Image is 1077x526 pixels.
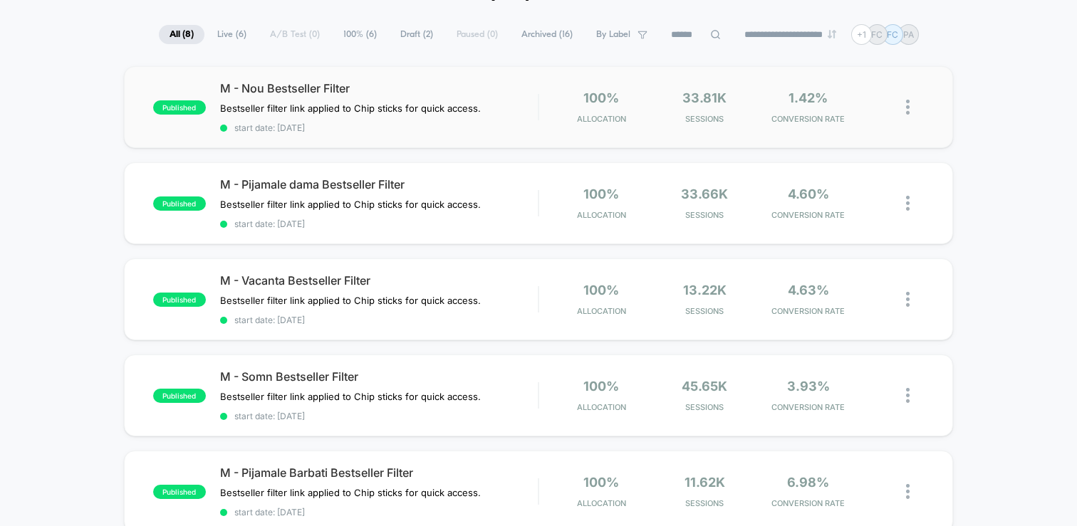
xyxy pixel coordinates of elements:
span: start date: [DATE] [220,411,538,421]
img: close [906,388,910,403]
span: 33.66k [681,186,728,201]
span: published [153,196,206,211]
span: By Label [596,29,630,40]
span: 100% [583,379,619,394]
span: M - Pijamale Barbati Bestseller Filter [220,465,538,480]
span: start date: [DATE] [220,219,538,229]
img: close [906,196,910,211]
span: Bestseller filter link applied to Chip sticks for quick access. [220,102,481,114]
span: Bestseller filter link applied to Chip sticks for quick access. [220,487,481,498]
span: Allocation [577,306,626,316]
span: published [153,293,206,307]
span: Sessions [657,114,753,124]
span: Sessions [657,306,753,316]
span: CONVERSION RATE [760,210,856,220]
span: M - Vacanta Bestseller Filter [220,273,538,288]
span: Sessions [657,402,753,412]
span: M - Nou Bestseller Filter [220,81,538,95]
span: 45.65k [682,379,727,394]
span: 1.42% [789,90,828,105]
span: M - Pijamale dama Bestseller Filter [220,177,538,191]
span: start date: [DATE] [220,315,538,325]
span: Archived ( 16 ) [511,25,583,44]
span: CONVERSION RATE [760,306,856,316]
span: Bestseller filter link applied to Chip sticks for quick access. [220,295,481,306]
span: 100% ( 6 ) [333,25,387,44]
span: All ( 8 ) [159,25,204,44]
span: Allocation [577,402,626,412]
span: 3.93% [787,379,830,394]
div: + 1 [851,24,872,45]
p: FC [887,29,898,40]
span: Sessions [657,498,753,508]
span: 100% [583,90,619,105]
span: 11.62k [685,475,725,490]
span: 100% [583,186,619,201]
p: FC [871,29,883,40]
span: Allocation [577,210,626,220]
span: published [153,389,206,403]
span: CONVERSION RATE [760,114,856,124]
span: start date: [DATE] [220,122,538,133]
span: published [153,100,206,115]
span: CONVERSION RATE [760,498,856,508]
img: close [906,484,910,499]
span: 100% [583,283,619,298]
span: Allocation [577,114,626,124]
span: CONVERSION RATE [760,402,856,412]
span: 6.98% [787,475,829,490]
span: Allocation [577,498,626,508]
p: PA [903,29,914,40]
img: end [828,30,836,38]
span: 4.60% [788,186,829,201]
img: close [906,292,910,307]
span: 33.81k [682,90,727,105]
span: 100% [583,475,619,490]
span: 4.63% [788,283,829,298]
span: published [153,485,206,499]
span: M - Somn Bestseller Filter [220,369,538,384]
span: Bestseller filter link applied to Chip sticks for quick access. [220,199,481,210]
span: Sessions [657,210,753,220]
span: Draft ( 2 ) [390,25,444,44]
span: Bestseller filter link applied to Chip sticks for quick access. [220,391,481,402]
span: Live ( 6 ) [207,25,257,44]
span: start date: [DATE] [220,507,538,517]
img: close [906,100,910,115]
span: 13.22k [683,283,727,298]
